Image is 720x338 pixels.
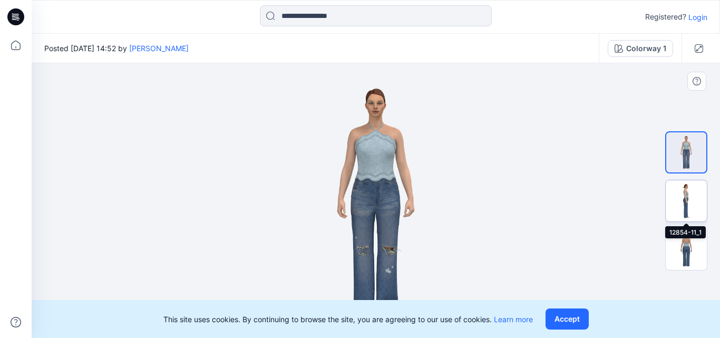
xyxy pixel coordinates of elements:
[608,40,673,57] button: Colorway 1
[666,132,706,172] img: 12854-11_0
[279,63,473,338] img: eyJhbGciOiJIUzI1NiIsImtpZCI6IjAiLCJzbHQiOiJzZXMiLCJ0eXAiOiJKV1QifQ.eyJkYXRhIjp7InR5cGUiOiJzdG9yYW...
[626,43,666,54] div: Colorway 1
[666,229,707,270] img: 12854-11_2
[645,11,686,23] p: Registered?
[163,314,533,325] p: This site uses cookies. By continuing to browse the site, you are agreeing to our use of cookies.
[546,308,589,330] button: Accept
[688,12,707,23] p: Login
[129,44,189,53] a: [PERSON_NAME]
[666,180,707,221] img: 12854-11_1
[494,315,533,324] a: Learn more
[44,43,189,54] span: Posted [DATE] 14:52 by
